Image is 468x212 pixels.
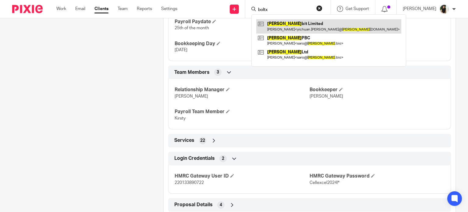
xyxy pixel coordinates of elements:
[175,173,310,179] h4: HMRC Gateway User ID
[137,6,152,12] a: Reports
[200,138,205,144] span: 22
[257,7,312,13] input: Search
[174,202,213,208] span: Proposal Details
[175,41,310,47] h4: Bookkeeping Day
[175,26,209,30] span: 25th of the month
[222,156,224,162] span: 2
[310,87,445,93] h4: Bookkeeper
[175,87,310,93] h4: Relationship Manager
[175,116,186,120] span: Kirsty
[310,173,445,179] h4: HMRC Gateway Password
[174,137,194,144] span: Services
[403,6,436,12] p: [PERSON_NAME]
[316,5,322,11] button: Clear
[174,69,210,76] span: Team Members
[94,6,108,12] a: Clients
[175,109,310,115] h4: Payroll Team Member
[220,202,222,208] span: 4
[175,19,310,25] h4: Payroll Paydate
[118,6,128,12] a: Team
[439,4,449,14] img: Janice%20Tang.jpeg
[217,69,219,75] span: 3
[346,7,369,11] span: Get Support
[310,181,339,185] span: Cellexcel2024!*
[175,94,208,99] span: [PERSON_NAME]
[175,181,204,185] span: 220133890722
[75,6,85,12] a: Email
[174,155,215,162] span: Login Credentials
[310,94,343,99] span: [PERSON_NAME]
[12,5,43,13] img: Pixie
[175,48,187,52] span: [DATE]
[161,6,177,12] a: Settings
[56,6,66,12] a: Work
